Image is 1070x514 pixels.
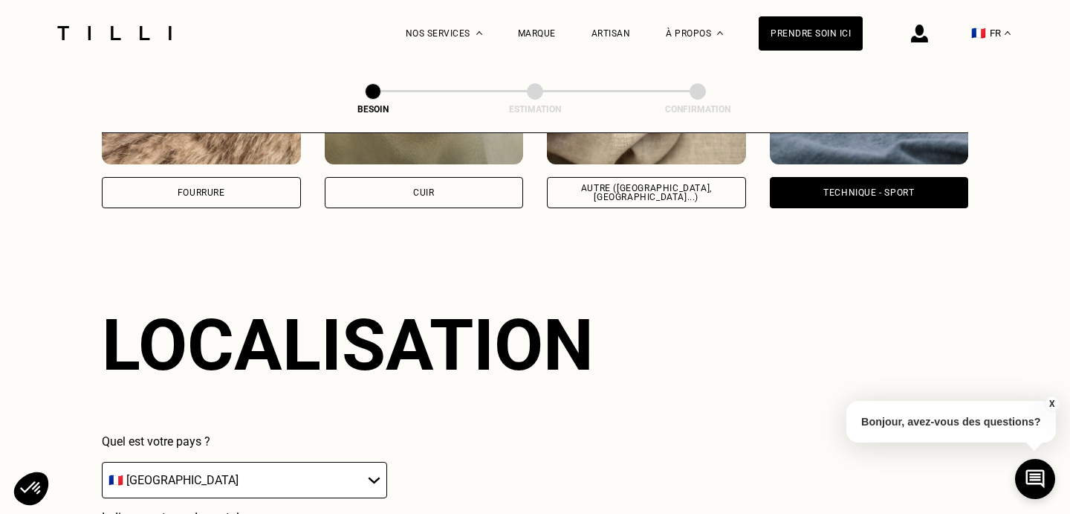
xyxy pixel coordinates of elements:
[911,25,928,42] img: icône connexion
[178,188,225,197] div: Fourrure
[623,104,772,115] div: Confirmation
[1044,396,1059,412] button: X
[823,188,914,197] div: Technique - Sport
[1005,31,1011,35] img: menu déroulant
[846,401,1056,443] p: Bonjour, avez-vous des questions?
[560,184,733,202] div: Autre ([GEOGRAPHIC_DATA], [GEOGRAPHIC_DATA]...)
[102,303,594,387] div: Localisation
[476,31,482,35] img: Menu déroulant
[717,31,723,35] img: Menu déroulant à propos
[971,26,986,40] span: 🇫🇷
[413,188,434,197] div: Cuir
[102,434,387,449] p: Quel est votre pays ?
[461,104,609,115] div: Estimation
[591,28,631,39] a: Artisan
[299,104,447,115] div: Besoin
[759,16,863,51] a: Prendre soin ici
[518,28,556,39] a: Marque
[52,26,177,40] img: Logo du service de couturière Tilli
